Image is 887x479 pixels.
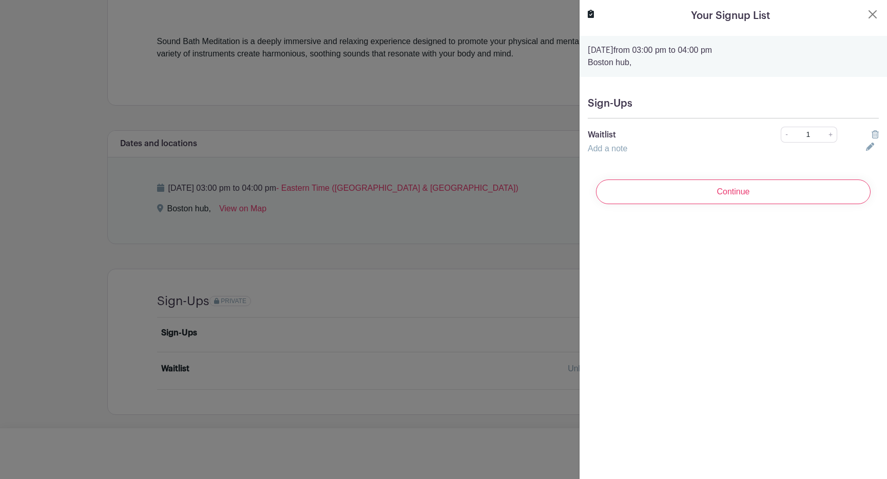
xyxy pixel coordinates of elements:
[588,129,753,141] p: Waitlist
[588,46,613,54] strong: [DATE]
[824,127,837,143] a: +
[596,179,871,204] input: Continue
[588,144,627,153] a: Add a note
[691,8,770,24] h5: Your Signup List
[781,127,792,143] a: -
[588,44,879,56] p: from 03:00 pm to 04:00 pm
[866,8,879,21] button: Close
[588,56,879,69] p: Boston hub,
[588,97,879,110] h5: Sign-Ups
